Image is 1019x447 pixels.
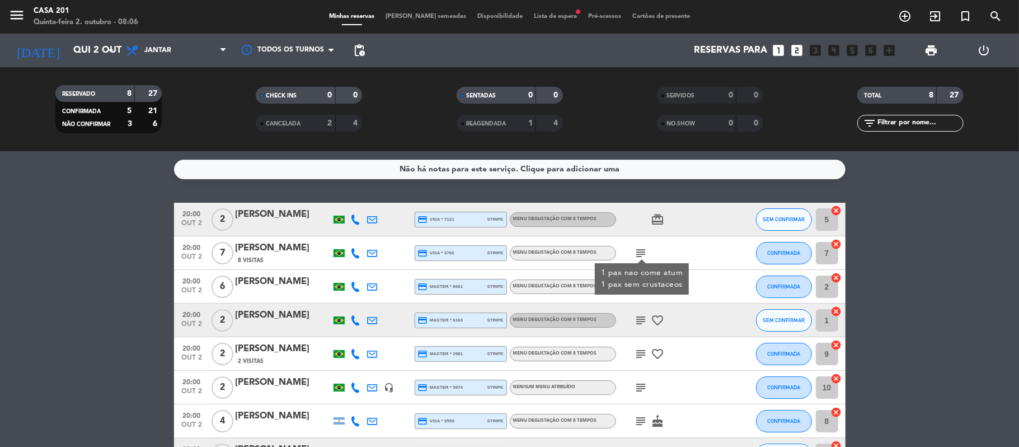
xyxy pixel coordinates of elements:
span: Menu degustação com 8 tempos [513,217,597,221]
span: master * 2981 [418,349,463,359]
span: out 2 [178,253,206,266]
i: credit_card [418,215,428,225]
span: 2 [212,343,233,365]
i: credit_card [418,315,428,325]
strong: 0 [754,91,760,99]
span: SENTADAS [467,93,496,99]
span: CONFIRMADA [767,283,800,290]
strong: 0 [353,91,360,99]
div: [PERSON_NAME] [236,342,331,356]
span: pending_actions [353,44,366,57]
span: 20:00 [178,308,206,320]
i: credit_card [418,383,428,393]
i: looks_3 [809,43,823,58]
i: cancel [831,205,842,216]
span: CONFIRMADA [62,109,101,114]
i: looks_one [772,43,786,58]
i: headset_mic [384,383,395,393]
i: subject [635,347,648,361]
div: Quinta-feira 2. outubro - 08:06 [34,17,138,28]
span: SERVIDOS [667,93,695,99]
i: credit_card [418,416,428,426]
i: arrow_drop_down [104,44,118,57]
i: menu [8,7,25,24]
span: visa * 3766 [418,248,454,258]
i: power_settings_new [978,44,991,57]
button: CONFIRMADA [756,343,812,365]
i: credit_card [418,349,428,359]
span: 8 Visitas [238,256,264,265]
i: cancel [831,239,842,250]
strong: 8 [127,90,132,97]
button: CONFIRMADA [756,276,812,298]
i: cancel [831,339,842,351]
strong: 3 [128,120,132,128]
span: stripe [487,249,504,257]
i: exit_to_app [928,10,942,23]
span: Reservas para [694,45,768,56]
span: Pré-acessos [583,13,627,20]
span: RESERVADO [62,91,95,97]
span: CONFIRMADA [767,250,800,256]
span: stripe [487,384,504,391]
span: out 2 [178,287,206,300]
i: cancel [831,272,842,283]
div: 1 pax nao come atum 1 pax sem crustaceos [600,267,683,291]
span: fiber_manual_record [575,8,581,15]
span: Jantar [144,46,171,54]
span: 7 [212,242,233,264]
span: 2 [212,376,233,399]
button: CONFIRMADA [756,376,812,399]
button: SEM CONFIRMAR [756,208,812,231]
div: LOG OUT [957,34,1011,67]
span: 20:00 [178,240,206,253]
span: TOTAL [864,93,881,99]
i: search [989,10,1002,23]
i: cake [651,415,665,428]
strong: 1 [528,119,533,127]
button: menu [8,7,25,27]
span: 20:00 [178,375,206,388]
span: 4 [212,410,233,432]
i: subject [635,246,648,260]
span: Lista de espera [528,13,583,20]
span: stripe [487,350,504,357]
i: subject [635,314,648,327]
span: CONFIRMADA [767,351,800,357]
span: 2 [212,208,233,231]
strong: 0 [528,91,533,99]
span: stripe [487,316,504,324]
span: out 2 [178,354,206,367]
div: [PERSON_NAME] [236,207,331,222]
strong: 27 [950,91,961,99]
span: Disponibilidade [472,13,528,20]
strong: 4 [353,119,360,127]
button: SEM CONFIRMAR [756,309,812,332]
span: Menu degustação com 8 tempos [513,351,597,356]
strong: 0 [328,91,332,99]
button: CONFIRMADA [756,242,812,264]
span: NÃO CONFIRMAR [62,122,110,127]
span: NO-SHOW [667,121,696,127]
span: CHECK INS [266,93,297,99]
button: CONFIRMADA [756,410,812,432]
span: SEM CONFIRMAR [763,317,805,323]
span: REAGENDADA [467,121,506,127]
span: 20:00 [178,274,206,287]
i: card_giftcard [651,213,665,226]
span: Nenhum menu atribuído [513,385,576,389]
div: [PERSON_NAME] [236,274,331,289]
i: favorite_border [651,314,665,327]
i: add_box [882,43,897,58]
span: Menu degustação com 8 tempos [513,250,597,255]
span: 20:00 [178,341,206,354]
i: credit_card [418,282,428,292]
span: print [924,44,938,57]
span: 2 [212,309,233,332]
div: [PERSON_NAME] [236,409,331,423]
span: master * 8661 [418,282,463,292]
div: Casa 201 [34,6,138,17]
strong: 0 [553,91,560,99]
i: [DATE] [8,38,68,63]
span: out 2 [178,421,206,434]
